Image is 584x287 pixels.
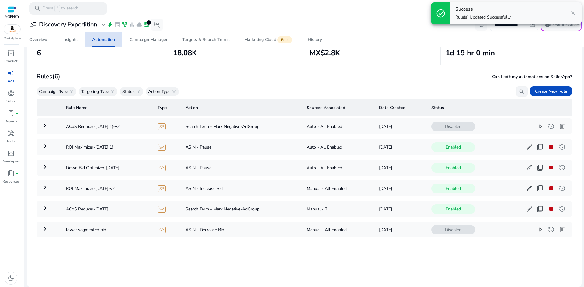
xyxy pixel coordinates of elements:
[37,49,163,57] h2: 6
[307,144,369,150] div: Auto - All Enabled
[5,118,17,124] p: Reports
[557,225,567,234] button: delete
[547,143,555,151] span: stop
[61,118,153,134] td: ACoS Reducer-[DATE](1)-v2
[537,164,544,171] span: content_copy
[81,88,109,95] p: Targeting Type
[535,163,545,173] button: content_copy
[181,118,302,134] td: Search Term - Mark Negative-AdGroup
[16,172,18,175] span: fiber_manual_record
[158,144,166,151] span: SP
[7,275,15,282] span: dark_mode
[307,206,369,212] div: Manual - 2
[374,118,426,134] td: [DATE]
[478,21,485,28] span: refresh
[4,25,20,34] img: amazon.svg
[431,184,475,193] span: Enabled
[100,21,107,28] span: expand_more
[92,38,115,42] div: Automation
[307,123,369,130] div: Auto - All Enabled
[144,22,150,28] span: lab_profile
[558,226,566,233] span: delete
[558,205,566,213] span: history
[557,142,567,152] button: history
[39,88,68,95] p: Campaign Type
[122,88,135,95] p: Status
[526,185,533,192] span: edit
[181,99,302,116] th: Action
[546,142,556,152] button: stop
[4,36,21,41] p: Marketplace
[181,160,302,176] td: ASIN - Pause
[158,185,166,192] span: SP
[557,204,567,214] button: history
[558,143,566,151] span: history
[29,21,36,28] span: user_attributes
[148,88,170,95] p: Action Type
[107,22,113,28] span: bolt
[546,163,556,173] button: stop
[524,163,534,173] button: edit
[374,222,426,237] td: [DATE]
[122,22,128,28] span: family_history
[41,122,49,129] mat-icon: keyboard_arrow_right
[374,201,426,217] td: [DATE]
[547,226,555,233] span: history
[537,205,544,213] span: content_copy
[537,185,544,192] span: content_copy
[172,89,176,94] span: filter_alt
[61,139,153,155] td: ROI Maximizer-[DATE](1)
[426,99,572,116] th: Status
[61,160,153,176] td: Down Bid Optimizer-[DATE]
[114,22,120,28] span: event
[537,143,544,151] span: content_copy
[39,21,97,28] h3: Discovery Expedition
[535,204,545,214] button: content_copy
[455,6,511,12] h4: Success
[374,139,426,155] td: [DATE]
[2,159,20,164] p: Developers
[2,179,19,184] p: Resources
[182,38,230,42] div: Targets & Search Terms
[153,21,161,28] span: search_insights
[151,19,163,31] button: search_insights
[54,5,60,12] span: /
[431,142,475,152] span: Enabled
[158,206,166,213] span: SP
[4,58,17,64] p: Product
[431,122,475,131] span: Disabled
[43,5,78,12] p: Press to search
[307,227,369,233] div: Manual - All Enabled
[62,38,78,42] div: Insights
[307,185,369,192] div: Manual - All Enabled
[547,205,555,213] span: stop
[446,49,572,57] h2: 1d 19 hr 0 min
[41,142,49,150] mat-icon: keyboard_arrow_right
[431,204,475,214] span: Enabled
[244,37,293,42] div: Marketing Cloud
[546,204,556,214] button: stop
[8,78,14,84] p: Ads
[136,22,142,28] span: cloud
[6,138,16,144] p: Tools
[41,204,49,212] mat-icon: keyboard_arrow_right
[41,225,49,232] mat-icon: keyboard_arrow_right
[526,164,533,171] span: edit
[569,10,577,17] span: close
[524,142,534,152] button: edit
[153,99,180,116] th: Type
[535,121,545,131] button: play_arrow
[61,222,153,237] td: lower segmented bid
[547,164,555,171] span: stop
[41,163,49,170] mat-icon: keyboard_arrow_right
[546,183,556,193] button: stop
[7,150,15,157] span: code_blocks
[6,98,15,104] p: Sales
[173,49,299,57] h2: 18.08K
[7,50,15,57] span: inventory_2
[277,36,292,43] span: Beta
[546,121,556,131] button: history
[7,170,15,177] span: book_4
[544,21,551,28] span: school
[524,183,534,193] button: edit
